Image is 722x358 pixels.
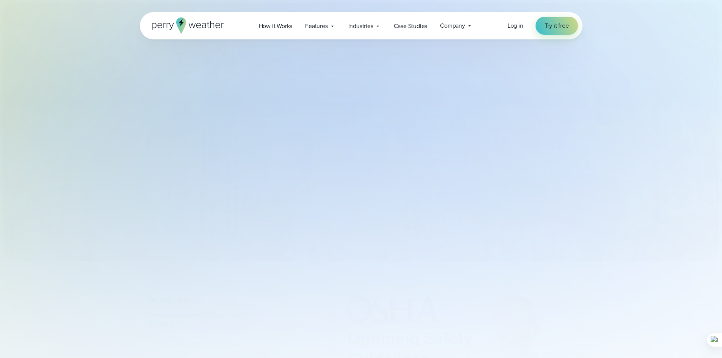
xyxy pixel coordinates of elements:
a: How it Works [252,18,299,34]
span: Company [440,21,465,30]
span: Case Studies [394,22,428,31]
span: Industries [348,22,373,31]
a: Log in [507,21,523,30]
a: Case Studies [387,18,434,34]
a: Try it free [536,17,578,35]
span: Features [305,22,327,31]
span: Try it free [545,21,569,30]
span: How it Works [259,22,293,31]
